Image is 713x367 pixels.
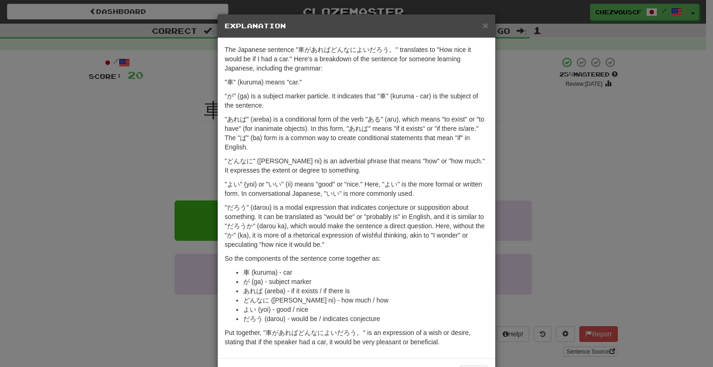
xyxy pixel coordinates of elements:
[243,296,488,305] li: どんなに ([PERSON_NAME] ni) - how much / how
[243,314,488,323] li: だろう (darou) - would be / indicates conjecture
[225,45,488,73] p: The Japanese sentence "車があればどんなによいだろう。" translates to "How nice it would be if I had a car." Here...
[243,277,488,286] li: が (ga) - subject marker
[225,180,488,198] p: "よい" (yoi) or "いい" (ii) means "good" or "nice." Here, "よい" is the more formal or written form. In...
[225,156,488,175] p: "どんなに" ([PERSON_NAME] ni) is an adverbial phrase that means "how" or "how much." It expresses the...
[225,21,488,31] h5: Explanation
[483,20,488,31] span: ×
[225,203,488,249] p: "だろう" (darou) is a modal expression that indicates conjecture or supposition about something. It ...
[225,115,488,152] p: "あれば" (areba) is a conditional form of the verb "ある" (aru), which means "to exist" or "to have" (...
[225,77,488,87] p: "車" (kuruma) means "car."
[243,305,488,314] li: よい (yoi) - good / nice
[225,254,488,263] p: So the components of the sentence come together as:
[243,286,488,296] li: あれば (areba) - if it exists / if there is
[243,268,488,277] li: 車 (kuruma) - car
[225,91,488,110] p: "が" (ga) is a subject marker particle. It indicates that "車" (kuruma - car) is the subject of the...
[225,328,488,347] p: Put together, "車があればどんなによいだろう。" is an expression of a wish or desire, stating that if the speaker...
[483,20,488,30] button: Close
